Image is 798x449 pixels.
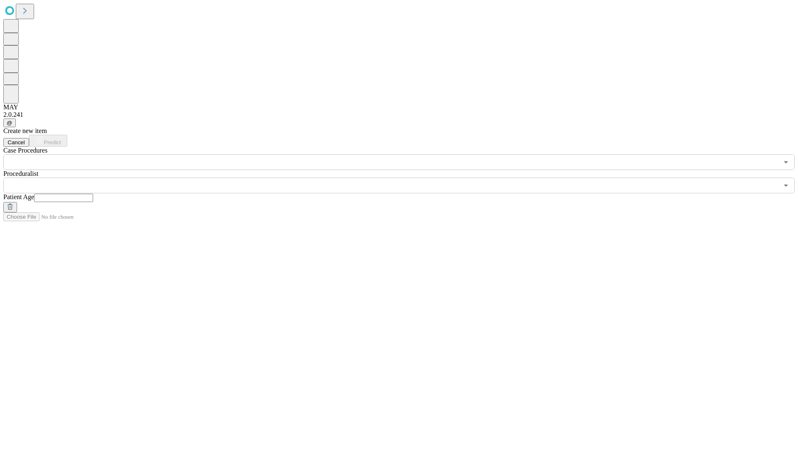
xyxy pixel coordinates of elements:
[44,139,61,146] span: Predict
[3,170,38,177] span: Proceduralist
[3,147,47,154] span: Scheduled Procedure
[3,138,29,147] button: Cancel
[3,193,34,200] span: Patient Age
[3,127,47,134] span: Create new item
[7,139,25,146] span: Cancel
[780,156,792,168] button: Open
[29,135,67,147] button: Predict
[3,118,16,127] button: @
[7,120,12,126] span: @
[3,111,795,118] div: 2.0.241
[3,104,795,111] div: MAY
[780,180,792,191] button: Open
